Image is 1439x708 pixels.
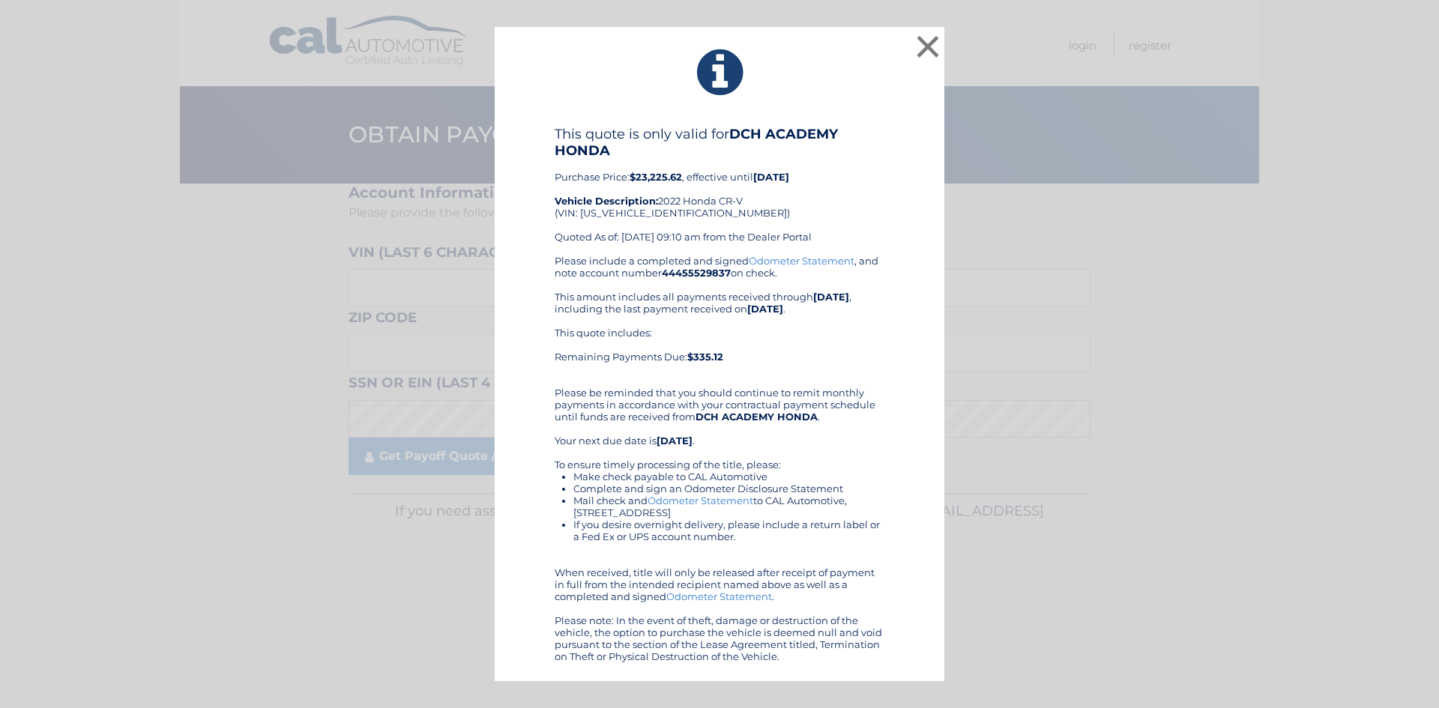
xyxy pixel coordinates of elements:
div: Please include a completed and signed , and note account number on check. This amount includes al... [555,255,884,662]
li: If you desire overnight delivery, please include a return label or a Fed Ex or UPS account number. [573,518,884,542]
li: Complete and sign an Odometer Disclosure Statement [573,482,884,494]
b: DCH ACADEMY HONDA [696,411,818,423]
b: [DATE] [753,171,789,183]
h4: This quote is only valid for [555,126,884,159]
button: × [913,31,943,61]
b: 44455529837 [662,267,731,279]
li: Make check payable to CAL Automotive [573,471,884,482]
a: Odometer Statement [749,255,854,267]
b: [DATE] [657,435,693,447]
b: [DATE] [747,303,783,315]
strong: Vehicle Description: [555,195,658,207]
b: $335.12 [687,351,723,363]
li: Mail check and to CAL Automotive, [STREET_ADDRESS] [573,494,884,518]
div: Purchase Price: , effective until 2022 Honda CR-V (VIN: [US_VEHICLE_IDENTIFICATION_NUMBER]) Quote... [555,126,884,255]
a: Odometer Statement [648,494,753,506]
div: This quote includes: Remaining Payments Due: [555,327,884,375]
b: DCH ACADEMY HONDA [555,126,838,159]
b: $23,225.62 [630,171,682,183]
a: Odometer Statement [666,590,772,602]
b: [DATE] [813,291,849,303]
